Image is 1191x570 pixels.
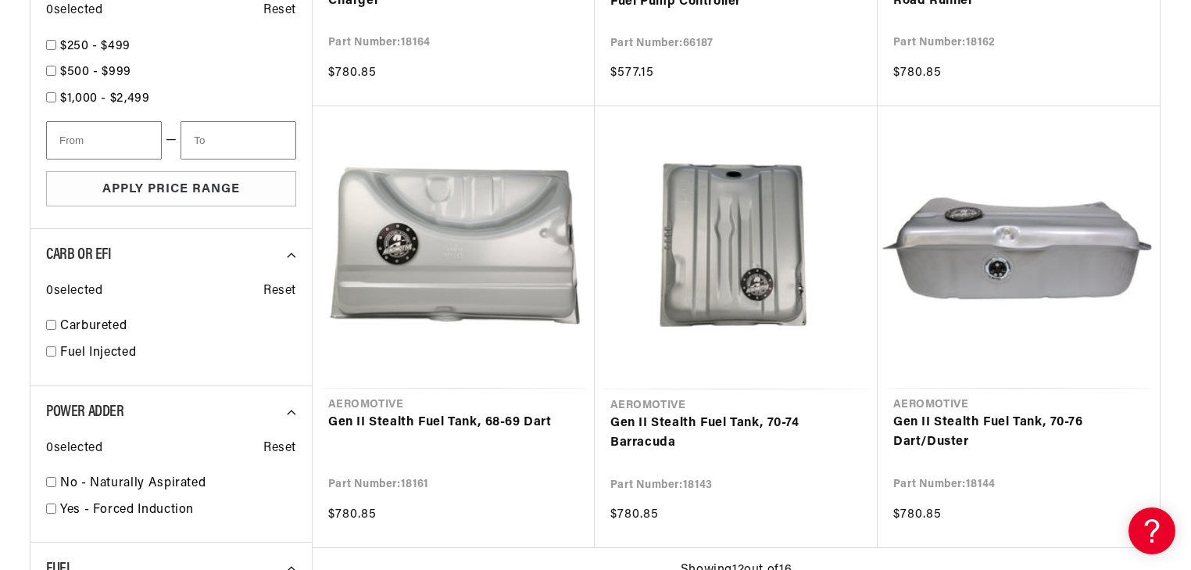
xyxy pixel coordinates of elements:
span: Reset [263,281,296,302]
span: 0 selected [46,1,102,21]
input: From [46,121,162,160]
span: — [166,131,177,151]
span: CARB or EFI [46,247,112,263]
input: To [181,121,296,160]
span: Reset [263,1,296,21]
button: Apply Price Range [46,171,296,206]
span: $1,000 - $2,499 [60,92,150,105]
span: $250 - $499 [60,40,131,52]
a: Gen II Stealth Fuel Tank, 70-74 Barracuda [610,414,862,453]
a: Gen II Stealth Fuel Tank, 68-69 Dart [328,413,579,433]
span: 0 selected [46,281,102,302]
span: Reset [263,439,296,459]
a: Fuel Injected [60,343,296,364]
span: 0 selected [46,439,102,459]
span: Power Adder [46,404,124,420]
a: No - Naturally Aspirated [60,474,296,494]
a: Gen II Stealth Fuel Tank, 70-76 Dart/Duster [893,413,1144,453]
a: Yes - Forced Induction [60,500,296,521]
span: $500 - $999 [60,66,131,78]
a: Carbureted [60,317,296,337]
